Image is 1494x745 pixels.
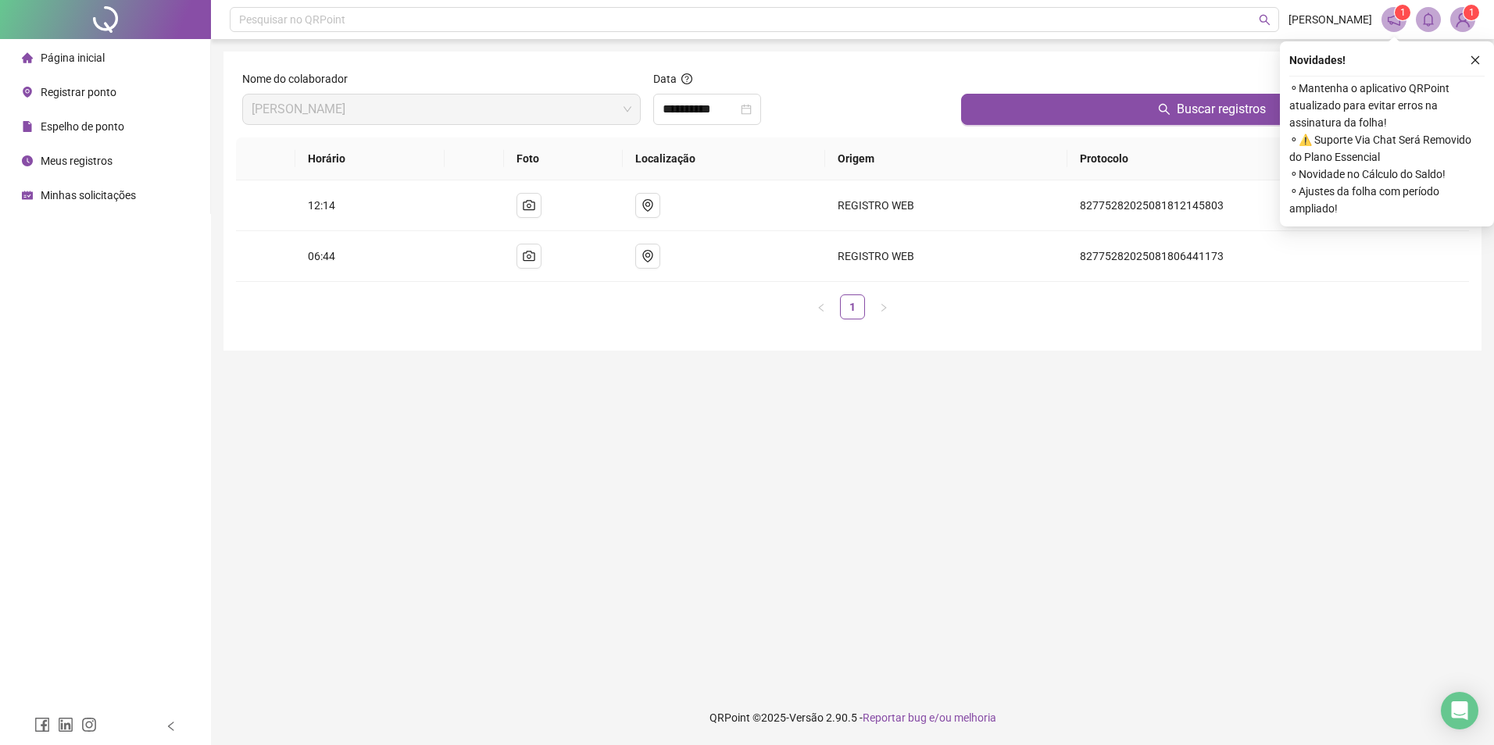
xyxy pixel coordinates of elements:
[789,711,824,724] span: Versão
[825,231,1067,282] td: REGISTRO WEB
[1441,692,1478,729] div: Open Intercom Messenger
[166,721,177,732] span: left
[841,295,864,319] a: 1
[1067,180,1469,231] td: 82775282025081812145803
[41,189,136,201] span: Minhas solicitações
[1289,166,1485,183] span: ⚬ Novidade no Cálculo do Saldo!
[961,94,1463,125] button: Buscar registros
[1067,137,1469,180] th: Protocolo
[22,87,33,98] span: environment
[809,294,834,319] button: left
[840,294,865,319] li: 1
[871,294,896,319] button: right
[1400,7,1406,18] span: 1
[242,70,358,87] label: Nome do colaborador
[58,717,73,733] span: linkedin
[252,94,631,124] span: RYAN MATHEUS DE MAGALHÃES SANTOS
[211,690,1494,745] footer: QRPoint © 2025 - 2.90.5 -
[681,73,692,84] span: question-circle
[295,137,444,180] th: Horário
[1289,131,1485,166] span: ⚬ ⚠️ Suporte Via Chat Será Removido do Plano Essencial
[1469,7,1474,18] span: 1
[34,717,50,733] span: facebook
[1067,231,1469,282] td: 82775282025081806441173
[653,73,677,85] span: Data
[1387,12,1401,27] span: notification
[22,121,33,132] span: file
[41,52,105,64] span: Página inicial
[817,303,826,312] span: left
[1158,103,1171,116] span: search
[308,250,335,262] span: 06:44
[825,180,1067,231] td: REGISTRO WEB
[1289,80,1485,131] span: ⚬ Mantenha o aplicativo QRPoint atualizado para evitar erros na assinatura da folha!
[1395,5,1410,20] sup: 1
[642,250,654,262] span: environment
[523,250,535,262] span: camera
[1451,8,1474,31] img: 90190
[871,294,896,319] li: Próxima página
[22,155,33,166] span: clock-circle
[1289,183,1485,217] span: ⚬ Ajustes da folha com período ampliado!
[1464,5,1479,20] sup: Atualize o seu contato no menu Meus Dados
[504,137,623,180] th: Foto
[1288,11,1372,28] span: [PERSON_NAME]
[642,199,654,212] span: environment
[81,717,97,733] span: instagram
[22,52,33,63] span: home
[308,199,335,212] span: 12:14
[41,120,124,133] span: Espelho de ponto
[623,137,825,180] th: Localização
[825,137,1067,180] th: Origem
[22,190,33,201] span: schedule
[1289,52,1346,69] span: Novidades !
[863,711,996,724] span: Reportar bug e/ou melhoria
[809,294,834,319] li: Página anterior
[523,199,535,212] span: camera
[41,86,116,98] span: Registrar ponto
[879,303,888,312] span: right
[1470,55,1481,66] span: close
[1421,12,1435,27] span: bell
[41,155,113,167] span: Meus registros
[1259,14,1271,26] span: search
[1177,100,1266,119] span: Buscar registros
